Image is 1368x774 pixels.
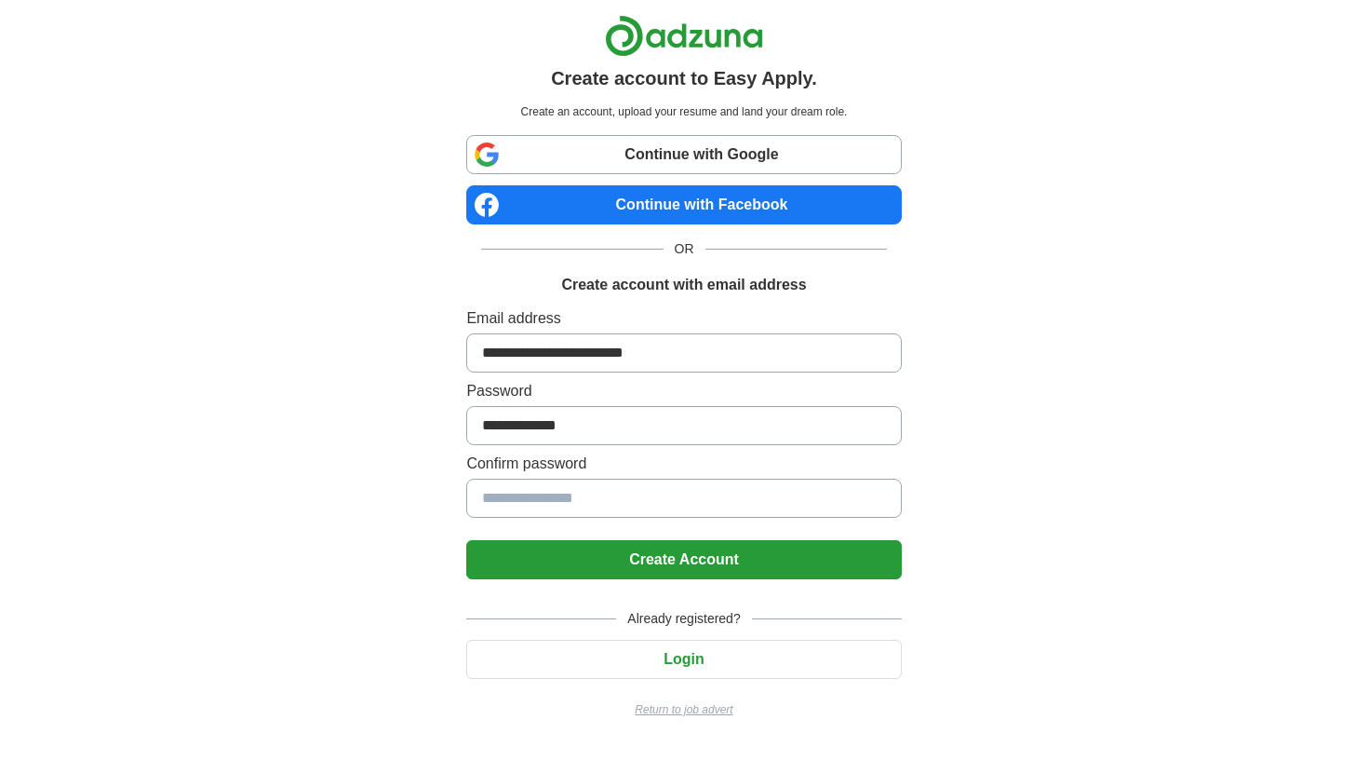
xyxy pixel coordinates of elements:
[466,453,901,475] label: Confirm password
[616,609,751,629] span: Already registered?
[466,185,901,224] a: Continue with Facebook
[466,380,901,402] label: Password
[664,239,705,259] span: OR
[561,274,806,296] h1: Create account with email address
[551,64,817,92] h1: Create account to Easy Apply.
[466,540,901,579] button: Create Account
[466,651,901,667] a: Login
[466,701,901,718] a: Return to job advert
[466,135,901,174] a: Continue with Google
[605,15,763,57] img: Adzuna logo
[470,103,897,120] p: Create an account, upload your resume and land your dream role.
[466,640,901,679] button: Login
[466,307,901,330] label: Email address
